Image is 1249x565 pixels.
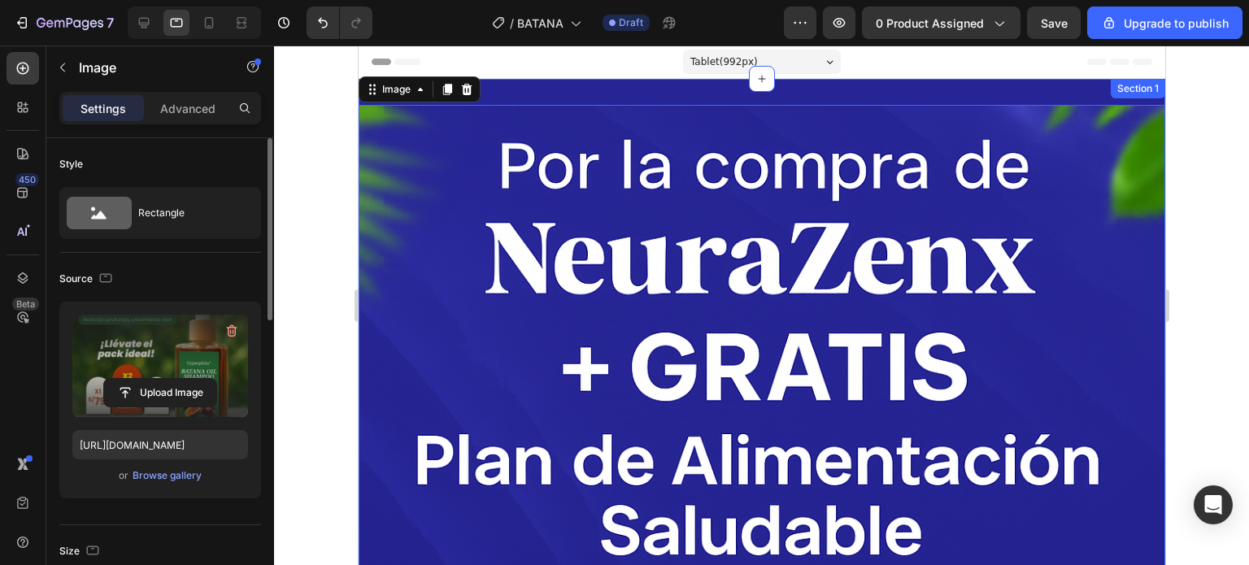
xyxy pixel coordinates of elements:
div: 450 [15,173,39,186]
div: Undo/Redo [307,7,372,39]
div: Rectangle [138,194,237,232]
p: Advanced [160,100,215,117]
button: 7 [7,7,121,39]
button: Upload Image [103,378,217,407]
input: https://example.com/image.jpg [72,430,248,459]
p: Image [79,58,217,77]
span: 0 product assigned [876,15,984,32]
div: Browse gallery [133,468,202,483]
div: Style [59,157,83,172]
span: or [119,466,128,485]
div: Open Intercom Messenger [1194,485,1233,524]
div: Beta [12,298,39,311]
button: Save [1027,7,1081,39]
iframe: Design area [359,46,1165,565]
p: Settings [81,100,126,117]
button: Browse gallery [132,467,202,484]
span: Draft [619,15,643,30]
span: / [510,15,514,32]
p: 7 [107,13,114,33]
div: Upgrade to publish [1101,15,1229,32]
button: Upgrade to publish [1087,7,1242,39]
span: BATANA [517,15,564,32]
div: Source [59,268,115,290]
div: Size [59,541,102,563]
span: Save [1041,16,1068,30]
button: 0 product assigned [862,7,1021,39]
